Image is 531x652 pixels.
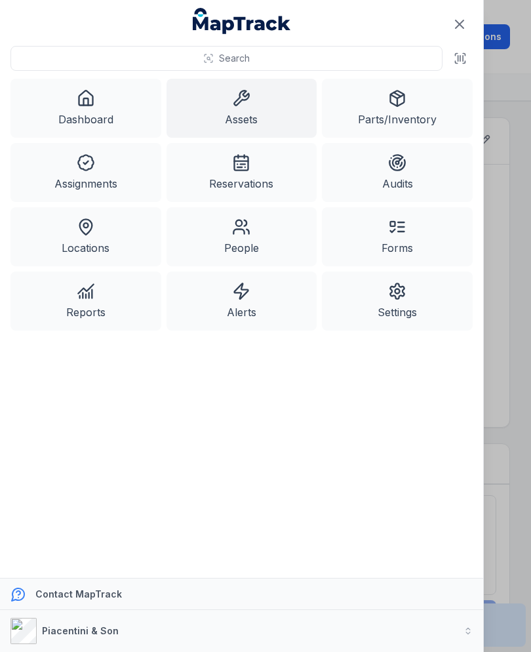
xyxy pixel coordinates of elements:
[10,46,442,71] button: Search
[219,52,250,65] span: Search
[35,588,122,600] strong: Contact MapTrack
[322,143,473,202] a: Audits
[167,143,317,202] a: Reservations
[193,8,291,34] a: MapTrack
[322,272,473,331] a: Settings
[10,143,161,202] a: Assignments
[42,625,119,636] strong: Piacentini & Son
[322,79,473,138] a: Parts/Inventory
[10,79,161,138] a: Dashboard
[167,272,317,331] a: Alerts
[167,79,317,138] a: Assets
[10,207,161,266] a: Locations
[10,272,161,331] a: Reports
[446,10,473,38] button: Close navigation
[322,207,473,266] a: Forms
[167,207,317,266] a: People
